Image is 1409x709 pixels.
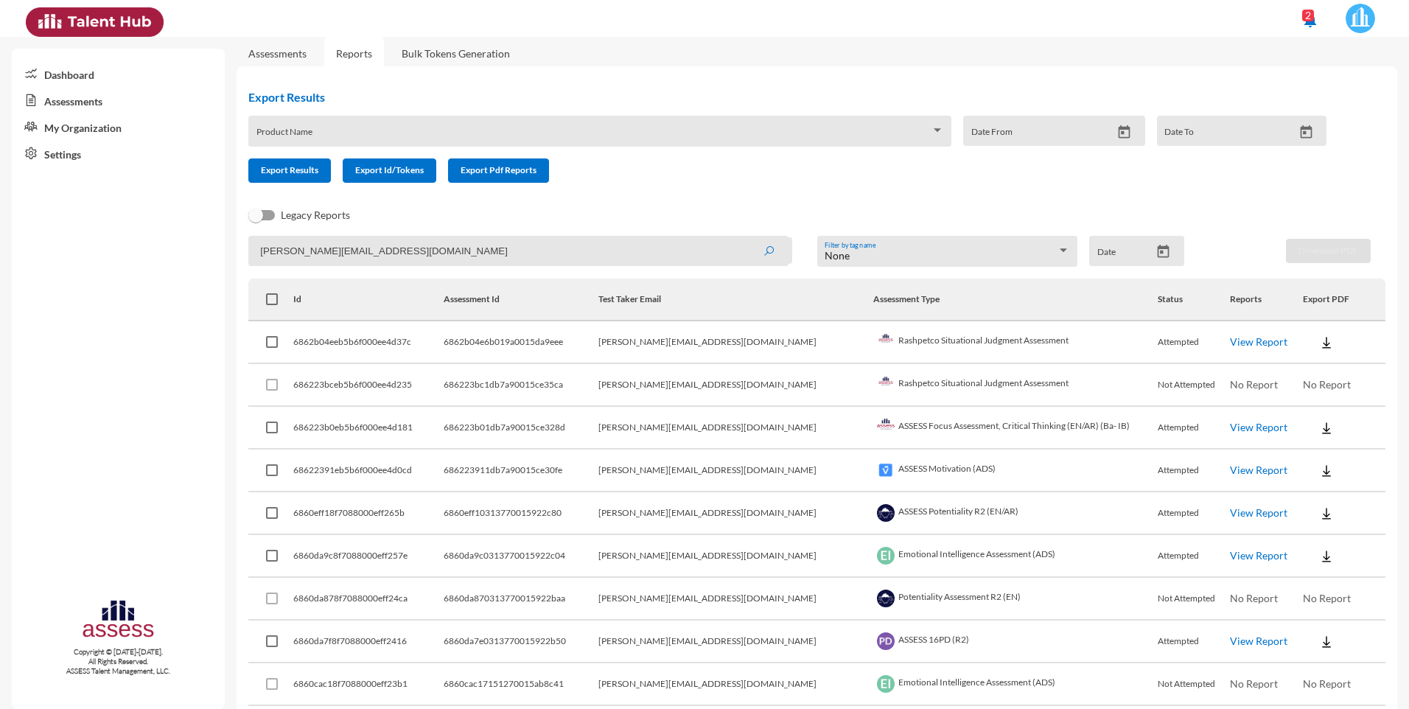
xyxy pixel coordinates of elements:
td: 6860da870313770015922baa [444,578,598,621]
a: Assessments [12,87,225,113]
td: Potentiality Assessment R2 (EN) [873,578,1158,621]
h2: Export Results [248,90,1338,104]
button: Export Pdf Reports [448,158,549,183]
button: Download PDF [1286,239,1371,263]
span: Download PDF [1298,245,1358,256]
td: 686223911db7a90015ce30fe [444,450,598,492]
td: [PERSON_NAME][EMAIL_ADDRESS][DOMAIN_NAME] [598,492,873,535]
td: [PERSON_NAME][EMAIL_ADDRESS][DOMAIN_NAME] [598,407,873,450]
th: Export PDF [1303,279,1385,321]
span: No Report [1303,592,1351,604]
td: Attempted [1158,492,1230,535]
span: No Report [1303,378,1351,391]
td: 686223b01db7a90015ce328d [444,407,598,450]
button: Open calendar [1293,125,1319,140]
th: Reports [1230,279,1302,321]
a: View Report [1230,335,1287,348]
td: 6860da878f7088000eff24ca [293,578,444,621]
a: View Report [1230,635,1287,647]
td: Emotional Intelligence Assessment (ADS) [873,663,1158,706]
td: Attempted [1158,621,1230,663]
td: [PERSON_NAME][EMAIL_ADDRESS][DOMAIN_NAME] [598,578,873,621]
div: 2 [1302,10,1314,21]
th: Id [293,279,444,321]
span: Export Pdf Reports [461,164,536,175]
input: Search by name, token, assessment type, etc. [248,236,789,266]
td: Rashpetco Situational Judgment Assessment [873,364,1158,407]
span: No Report [1230,592,1278,604]
a: Settings [12,140,225,167]
td: 6860da9c8f7088000eff257e [293,535,444,578]
span: Export Results [261,164,318,175]
span: Legacy Reports [281,206,350,224]
td: Emotional Intelligence Assessment (ADS) [873,535,1158,578]
a: View Report [1230,549,1287,562]
mat-icon: notifications [1301,11,1319,29]
th: Status [1158,279,1230,321]
td: Attempted [1158,407,1230,450]
td: Attempted [1158,321,1230,364]
td: 686223b0eb5b6f000ee4d181 [293,407,444,450]
a: Dashboard [12,60,225,87]
span: None [825,249,850,262]
span: No Report [1230,378,1278,391]
td: 6860eff10313770015922c80 [444,492,598,535]
button: Open calendar [1111,125,1137,140]
td: 6860eff18f7088000eff265b [293,492,444,535]
td: [PERSON_NAME][EMAIL_ADDRESS][DOMAIN_NAME] [598,663,873,706]
td: 6860da7e0313770015922b50 [444,621,598,663]
td: 6862b04e6b019a0015da9eee [444,321,598,364]
td: Rashpetco Situational Judgment Assessment [873,321,1158,364]
td: 68622391eb5b6f000ee4d0cd [293,450,444,492]
td: Not Attempted [1158,663,1230,706]
button: Open calendar [1150,244,1176,259]
a: Bulk Tokens Generation [390,35,522,71]
td: 6862b04eeb5b6f000ee4d37c [293,321,444,364]
td: ASSESS Focus Assessment, Critical Thinking (EN/AR) (Ba- IB) [873,407,1158,450]
a: My Organization [12,113,225,140]
td: ASSESS Motivation (ADS) [873,450,1158,492]
img: assesscompany-logo.png [81,598,155,644]
td: 6860da7f8f7088000eff2416 [293,621,444,663]
td: 6860da9c0313770015922c04 [444,535,598,578]
span: Export Id/Tokens [355,164,424,175]
td: 6860cac17151270015ab8c41 [444,663,598,706]
a: Assessments [248,47,307,60]
button: Export Results [248,158,331,183]
p: Copyright © [DATE]-[DATE]. All Rights Reserved. ASSESS Talent Management, LLC. [12,647,225,676]
td: ASSESS Potentiality R2 (EN/AR) [873,492,1158,535]
a: View Report [1230,506,1287,519]
td: [PERSON_NAME][EMAIL_ADDRESS][DOMAIN_NAME] [598,450,873,492]
th: Assessment Id [444,279,598,321]
td: Attempted [1158,535,1230,578]
td: Attempted [1158,450,1230,492]
td: [PERSON_NAME][EMAIL_ADDRESS][DOMAIN_NAME] [598,364,873,407]
td: 686223bceb5b6f000ee4d235 [293,364,444,407]
a: View Report [1230,464,1287,476]
a: Reports [324,35,384,71]
a: View Report [1230,421,1287,433]
td: Not Attempted [1158,364,1230,407]
span: No Report [1230,677,1278,690]
span: No Report [1303,677,1351,690]
th: Test Taker Email [598,279,873,321]
td: 6860cac18f7088000eff23b1 [293,663,444,706]
td: ASSESS 16PD (R2) [873,621,1158,663]
td: Not Attempted [1158,578,1230,621]
td: [PERSON_NAME][EMAIL_ADDRESS][DOMAIN_NAME] [598,621,873,663]
td: 686223bc1db7a90015ce35ca [444,364,598,407]
th: Assessment Type [873,279,1158,321]
td: [PERSON_NAME][EMAIL_ADDRESS][DOMAIN_NAME] [598,535,873,578]
td: [PERSON_NAME][EMAIL_ADDRESS][DOMAIN_NAME] [598,321,873,364]
button: Export Id/Tokens [343,158,436,183]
